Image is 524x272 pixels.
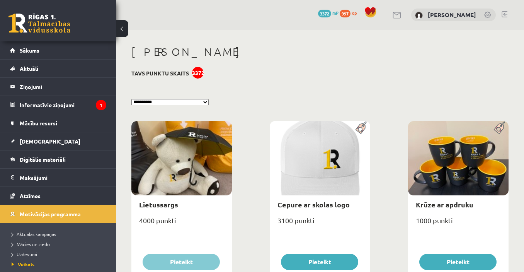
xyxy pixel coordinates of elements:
[332,10,339,16] span: mP
[416,200,473,209] a: Krūze ar apdruku
[340,10,350,17] span: 997
[10,187,106,205] a: Atzīmes
[12,261,34,267] span: Veikals
[415,12,423,19] img: Amanda Lorberga
[10,96,106,114] a: Informatīvie ziņojumi1
[12,261,108,268] a: Veikals
[419,254,497,270] button: Pieteikt
[12,251,37,257] span: Uzdevumi
[10,132,106,150] a: [DEMOGRAPHIC_DATA]
[20,192,41,199] span: Atzīmes
[20,156,66,163] span: Digitālie materiāli
[491,121,509,134] img: Populāra prece
[96,100,106,110] i: 1
[143,254,220,270] button: Pieteikt
[281,254,358,270] button: Pieteikt
[12,241,108,248] a: Mācies un ziedo
[20,78,106,96] legend: Ziņojumi
[10,78,106,96] a: Ziņojumi
[12,251,108,258] a: Uzdevumi
[12,241,50,247] span: Mācies un ziedo
[10,114,106,132] a: Mācību resursi
[20,210,81,217] span: Motivācijas programma
[318,10,339,16] a: 3372 mP
[270,214,370,233] div: 3100 punkti
[353,121,370,134] img: Populāra prece
[318,10,331,17] span: 3372
[10,41,106,59] a: Sākums
[10,60,106,77] a: Aktuāli
[428,11,476,19] a: [PERSON_NAME]
[20,47,39,54] span: Sākums
[131,214,232,233] div: 4000 punkti
[10,205,106,223] a: Motivācijas programma
[20,138,80,145] span: [DEMOGRAPHIC_DATA]
[20,120,57,127] span: Mācību resursi
[277,200,350,209] a: Cepure ar skolas logo
[12,231,56,237] span: Aktuālās kampaņas
[408,214,509,233] div: 1000 punkti
[131,45,509,58] h1: [PERSON_NAME]
[20,96,106,114] legend: Informatīvie ziņojumi
[9,14,70,33] a: Rīgas 1. Tālmācības vidusskola
[192,67,204,79] div: 3372
[139,200,178,209] a: Lietussargs
[10,151,106,168] a: Digitālie materiāli
[12,231,108,238] a: Aktuālās kampaņas
[10,169,106,186] a: Maksājumi
[340,10,361,16] a: 997 xp
[352,10,357,16] span: xp
[20,65,38,72] span: Aktuāli
[20,169,106,186] legend: Maksājumi
[131,70,189,77] h3: Tavs punktu skaits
